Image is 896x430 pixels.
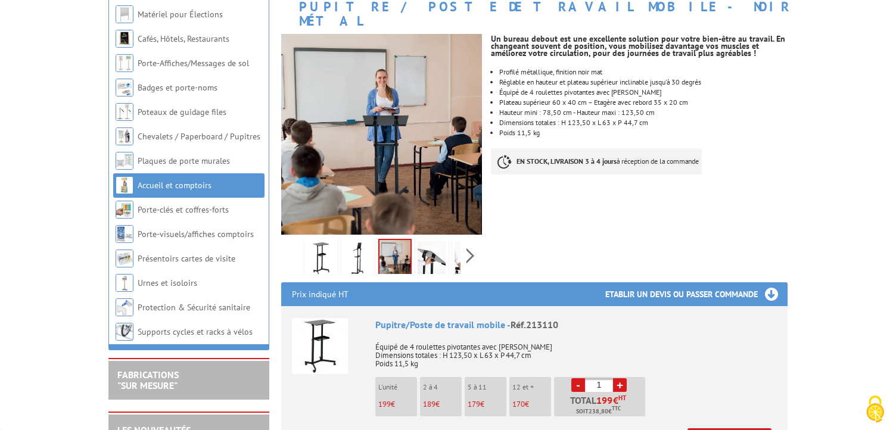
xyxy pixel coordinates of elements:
[491,148,702,175] p: à réception de la commande
[379,240,410,277] img: station_de_travail_mobile_situation.jpg
[499,99,788,106] p: Plateau supérieur 60 x 40 cm – Etagère avec rebord 35 x 20 cm
[499,119,788,126] li: Dimensions totales : H 123,50 x L 63 x P 44,7 cm
[860,394,890,424] img: Cookies (fenêtre modale)
[378,399,391,409] span: 199
[116,103,133,121] img: Poteaux de guidage files
[138,33,229,44] a: Cafés, Hôtels, Restaurants
[423,399,435,409] span: 189
[138,204,229,215] a: Porte-clés et coffres-forts
[589,407,608,416] span: 238,80
[116,201,133,219] img: Porte-clés et coffres-forts
[512,400,551,409] p: €
[138,58,249,68] a: Porte-Affiches/Messages de sol
[375,318,777,332] div: Pupitre/Poste de travail mobile -
[116,176,133,194] img: Accueil et comptoirs
[512,399,525,409] span: 170
[116,5,133,23] img: Matériel pour Élections
[138,253,235,264] a: Présentoirs cartes de visite
[491,33,785,58] strong: Un bureau debout est une excellente solution pour votre bien-être au travail. En changeant souven...
[854,390,896,430] button: Cookies (fenêtre modale)
[499,129,788,136] li: Poids 11,5 kg
[455,241,483,278] img: station_de_travail_mobile_situation_detail_roulette_frein_213110.jpg
[613,378,627,392] a: +
[116,152,133,170] img: Plaques de porte murales
[138,302,250,313] a: Protection & Sécurité sanitaire
[468,400,506,409] p: €
[378,400,417,409] p: €
[613,395,618,405] span: €
[116,225,133,243] img: Porte-visuels/affiches comptoirs
[465,246,476,266] span: Next
[138,107,226,117] a: Poteaux de guidage files
[292,282,349,306] p: Prix indiqué HT
[375,335,777,368] p: Équipé de 4 roulettes pivotantes avec [PERSON_NAME] Dimensions totales : H 123,50 x L 63 x P 44,7...
[138,326,253,337] a: Supports cycles et racks à vélos
[557,395,645,416] p: Total
[116,323,133,341] img: Supports cycles et racks à vélos
[116,79,133,96] img: Badges et porte-noms
[511,319,558,331] span: Réf.213110
[468,383,506,391] p: 5 à 11
[423,400,462,409] p: €
[307,241,335,278] img: station_de_travail_mobile.jpg
[116,54,133,72] img: Porte-Affiches/Messages de sol
[423,383,462,391] p: 2 à 4
[138,9,223,20] a: Matériel pour Élections
[605,282,788,306] h3: Etablir un devis ou passer commande
[576,407,621,416] span: Soit €
[612,405,621,412] sup: TTC
[116,127,133,145] img: Chevalets / Paperboard / Pupitres
[499,68,788,76] p: Profilé métallique, finition noir mat
[116,298,133,316] img: Protection & Sécurité sanitaire
[292,318,348,374] img: Pupitre/Poste de travail mobile
[138,278,197,288] a: Urnes et isoloirs
[344,241,372,278] img: station_de_travail_mobile_ordinateur.jpg
[499,79,788,86] p: Réglable en hauteur et plateau supérieur inclinable jusqu’à 30 degrés
[116,30,133,48] img: Cafés, Hôtels, Restaurants
[517,157,617,166] strong: EN STOCK, LIVRAISON 3 à 4 jours
[499,109,788,116] p: Hauteur mini : 78,50 cm - Hauteur maxi : 123,50 cm
[418,241,446,278] img: station_de_travail_mobile_situation_detail_molette_213110.jpg
[138,82,217,93] a: Badges et porte-noms
[281,34,482,235] img: station_de_travail_mobile_situation.jpg
[117,369,179,391] a: FABRICATIONS"Sur Mesure"
[618,394,626,402] sup: HT
[378,383,417,391] p: L'unité
[138,229,254,239] a: Porte-visuels/affiches comptoirs
[468,399,480,409] span: 179
[138,155,230,166] a: Plaques de porte murales
[596,395,613,405] span: 199
[138,180,211,191] a: Accueil et comptoirs
[499,89,788,96] p: Équipé de 4 roulettes pivotantes avec [PERSON_NAME]
[571,378,585,392] a: -
[116,274,133,292] img: Urnes et isoloirs
[116,250,133,267] img: Présentoirs cartes de visite
[138,131,260,142] a: Chevalets / Paperboard / Pupitres
[512,383,551,391] p: 12 et +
